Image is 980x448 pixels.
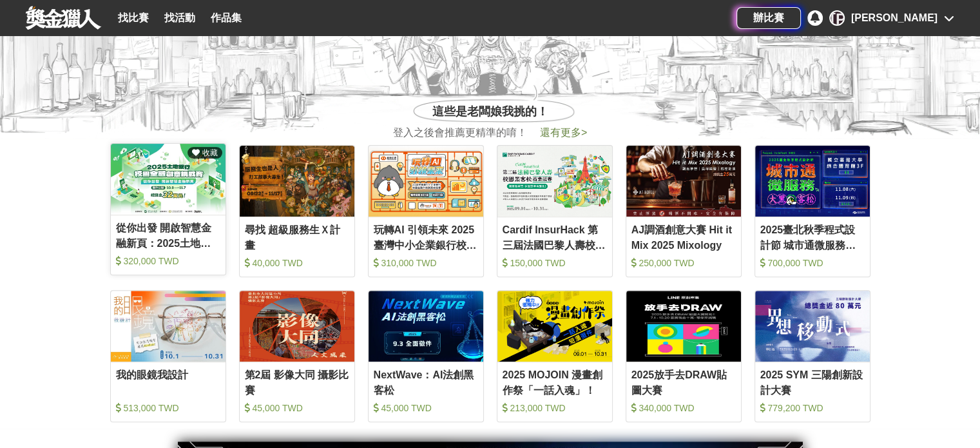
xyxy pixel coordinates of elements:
[368,290,484,422] a: Cover ImageNextWave：AI法創黑客松 45,000 TWD
[631,367,736,396] div: 2025放手去DRAW貼圖大賽
[540,127,587,138] span: 還有更多 >
[626,290,742,422] a: Cover Image2025放手去DRAW貼圖大賽 340,000 TWD
[369,291,483,362] img: Cover Image
[497,291,612,362] img: Cover Image
[540,127,587,138] a: 還有更多>
[754,290,870,422] a: Cover Image2025 SYM 三陽創新設計大賽 779,200 TWD
[374,222,478,251] div: 玩轉AI 引領未來 2025臺灣中小企業銀行校園金融科技創意挑戰賽
[116,367,220,396] div: 我的眼鏡我設計
[239,290,355,422] a: Cover Image第2屆 影像大同 攝影比賽 45,000 TWD
[368,145,484,277] a: Cover Image玩轉AI 引領未來 2025臺灣中小企業銀行校園金融科技創意挑戰賽 310,000 TWD
[626,145,742,277] a: Cover ImageAJ調酒創意大賽 Hit it Mix 2025 Mixology 250,000 TWD
[110,143,226,275] a: Cover Image 收藏從你出發 開啟智慧金融新頁：2025土地銀行校園金融創意挑戰賽 320,000 TWD
[497,146,612,217] img: Cover Image
[736,7,801,29] a: 辦比賽
[503,222,607,251] div: Cardif InsurHack 第三屆法國巴黎人壽校園黑客松商業競賽
[503,402,607,414] div: 213,000 TWD
[200,148,217,157] span: 收藏
[240,146,354,217] img: Cover Image
[113,9,154,27] a: 找比賽
[497,145,613,277] a: Cover ImageCardif InsurHack 第三屆法國巴黎人壽校園黑客松商業競賽 150,000 TWD
[755,146,870,217] img: Cover Image
[755,291,870,362] img: Cover Image
[245,367,349,396] div: 第2屆 影像大同 攝影比賽
[829,10,845,26] div: [PERSON_NAME]
[239,145,355,277] a: Cover Image尋找 超級服務生Ｘ計畫 40,000 TWD
[503,367,607,396] div: 2025 MOJOIN 漫畫創作祭「一話入魂」！
[760,402,865,414] div: 779,200 TWD
[851,10,937,26] div: [PERSON_NAME]
[754,145,870,277] a: Cover Image2025臺北秋季程式設計節 城市通微服務大黑客松 700,000 TWD
[116,220,220,249] div: 從你出發 開啟智慧金融新頁：2025土地銀行校園金融創意挑戰賽
[631,222,736,251] div: AJ調酒創意大賽 Hit it Mix 2025 Mixology
[111,144,226,215] img: Cover Image
[760,367,865,396] div: 2025 SYM 三陽創新設計大賽
[631,257,736,269] div: 250,000 TWD
[374,402,478,414] div: 45,000 TWD
[503,257,607,269] div: 150,000 TWD
[393,125,527,141] span: 登入之後會推薦更精準的唷！
[369,146,483,217] img: Cover Image
[760,257,865,269] div: 700,000 TWD
[626,146,741,217] img: Cover Image
[206,9,247,27] a: 作品集
[497,290,613,422] a: Cover Image2025 MOJOIN 漫畫創作祭「一話入魂」！ 213,000 TWD
[245,402,349,414] div: 45,000 TWD
[245,257,349,269] div: 40,000 TWD
[240,291,354,362] img: Cover Image
[116,255,220,268] div: 320,000 TWD
[432,103,548,121] span: 這些是老闆娘我挑的！
[631,402,736,414] div: 340,000 TWD
[245,222,349,251] div: 尋找 超級服務生Ｘ計畫
[374,367,478,396] div: NextWave：AI法創黑客松
[110,290,226,422] a: Cover Image我的眼鏡我設計 513,000 TWD
[116,402,220,414] div: 513,000 TWD
[159,9,200,27] a: 找活動
[374,257,478,269] div: 310,000 TWD
[111,291,226,362] img: Cover Image
[760,222,865,251] div: 2025臺北秋季程式設計節 城市通微服務大黑客松
[626,291,741,362] img: Cover Image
